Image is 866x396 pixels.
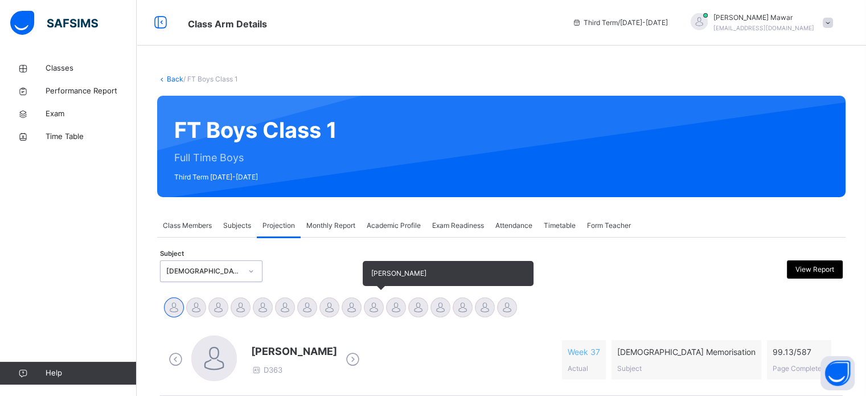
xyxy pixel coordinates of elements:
span: Performance Report [46,85,137,97]
span: Timetable [544,221,576,231]
span: Classes [46,63,137,74]
span: Monthly Report [306,221,355,231]
span: Subject [160,249,184,259]
span: Class Members [163,221,212,231]
span: D363 [251,365,282,374]
span: View Report [795,264,834,275]
span: Help [46,368,136,379]
span: [PERSON_NAME] Mawar [713,13,814,23]
a: Back [167,75,183,83]
span: Actual [568,364,588,373]
span: Exam Readiness [432,221,484,231]
span: Time Table [46,131,137,142]
img: safsims [10,11,98,35]
span: [PERSON_NAME] [371,269,426,277]
span: Page Completed [773,364,826,373]
span: Attendance [495,221,532,231]
span: session/term information [572,18,668,28]
span: / FT Boys Class 1 [183,75,238,83]
button: Open asap [820,356,855,390]
span: Week 37 [568,346,600,358]
span: Class Arm Details [188,18,267,30]
span: Subjects [223,221,251,231]
span: [DEMOGRAPHIC_DATA] Memorisation [617,346,756,358]
span: 99.13 / 587 [773,346,826,358]
span: Subject [617,364,642,373]
div: [DEMOGRAPHIC_DATA] Memorisation (008) [166,266,241,276]
span: [EMAIL_ADDRESS][DOMAIN_NAME] [713,25,814,31]
span: [PERSON_NAME] [251,344,337,359]
span: Projection [262,221,295,231]
span: Form Teacher [587,221,631,231]
span: Academic Profile [367,221,421,231]
span: Exam [46,108,137,120]
div: Hafiz AbdullahMawar [679,13,839,33]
